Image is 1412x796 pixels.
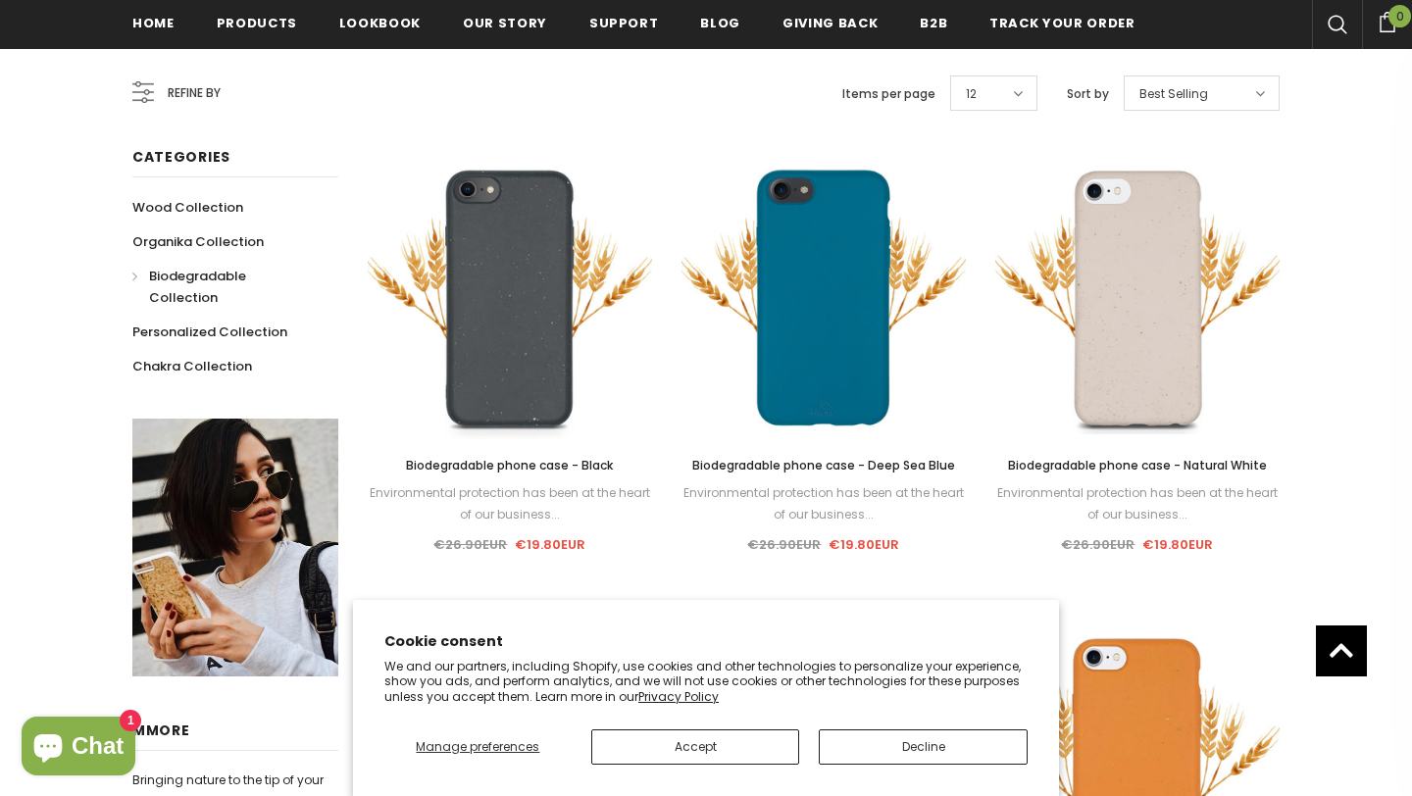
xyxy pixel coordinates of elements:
[168,82,221,104] span: Refine by
[591,729,800,765] button: Accept
[132,147,230,167] span: Categories
[132,224,264,259] a: Organika Collection
[515,535,585,554] span: €19.80EUR
[368,455,652,476] a: Biodegradable phone case - Black
[920,14,947,32] span: B2B
[1388,5,1411,27] span: 0
[16,717,141,780] inbox-online-store-chat: Shopify online store chat
[1142,535,1213,554] span: €19.80EUR
[416,738,539,755] span: Manage preferences
[589,14,659,32] span: support
[989,14,1135,32] span: Track your order
[638,688,719,705] a: Privacy Policy
[842,84,935,104] label: Items per page
[1362,9,1412,32] a: 0
[132,198,243,217] span: Wood Collection
[132,232,264,251] span: Organika Collection
[995,482,1280,525] div: Environmental protection has been at the heart of our business...
[681,455,966,476] a: Biodegradable phone case - Deep Sea Blue
[384,631,1028,652] h2: Cookie consent
[339,14,421,32] span: Lookbook
[1139,84,1208,104] span: Best Selling
[995,455,1280,476] a: Biodegradable phone case - Natural White
[782,14,878,32] span: Giving back
[1008,457,1267,473] span: Biodegradable phone case - Natural White
[149,267,246,307] span: Biodegradable Collection
[217,14,297,32] span: Products
[433,535,507,554] span: €26.90EUR
[132,357,252,375] span: Chakra Collection
[132,323,287,341] span: Personalized Collection
[132,721,190,740] span: MMORE
[829,535,899,554] span: €19.80EUR
[132,259,317,315] a: Biodegradable Collection
[681,482,966,525] div: Environmental protection has been at the heart of our business...
[384,659,1028,705] p: We and our partners, including Shopify, use cookies and other technologies to personalize your ex...
[132,315,287,349] a: Personalized Collection
[132,190,243,224] a: Wood Collection
[384,729,572,765] button: Manage preferences
[692,457,955,473] span: Biodegradable phone case - Deep Sea Blue
[406,457,613,473] span: Biodegradable phone case - Black
[747,535,821,554] span: €26.90EUR
[132,349,252,383] a: Chakra Collection
[132,14,175,32] span: Home
[1061,535,1135,554] span: €26.90EUR
[700,14,740,32] span: Blog
[966,84,977,104] span: 12
[819,729,1028,765] button: Decline
[463,14,547,32] span: Our Story
[1067,84,1109,104] label: Sort by
[368,482,652,525] div: Environmental protection has been at the heart of our business...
